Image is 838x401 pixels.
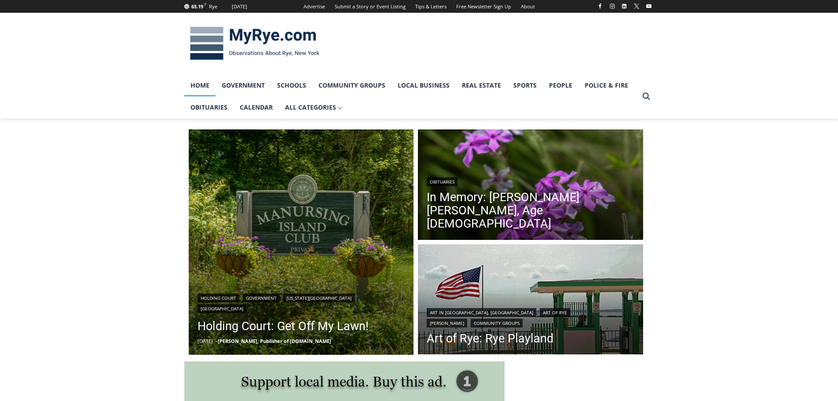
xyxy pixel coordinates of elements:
span: 65.19 [191,3,203,10]
a: Facebook [595,1,605,11]
a: People [543,74,578,96]
a: [PERSON_NAME], Publisher of [DOMAIN_NAME] [218,338,331,344]
button: View Search Form [638,88,654,104]
a: Read More Art of Rye: Rye Playland [418,244,643,357]
a: Art of Rye [540,308,570,317]
a: Instagram [607,1,618,11]
a: Police & Fire [578,74,634,96]
a: Government [243,294,280,302]
a: Government [216,74,271,96]
div: [DATE] [232,3,247,11]
a: [PERSON_NAME] [427,319,467,327]
a: Community Groups [312,74,392,96]
a: Read More In Memory: Barbara Porter Schofield, Age 90 [418,129,643,242]
a: In Memory: [PERSON_NAME] [PERSON_NAME], Age [DEMOGRAPHIC_DATA] [427,191,634,230]
a: Obituaries [427,177,457,186]
span: F [205,2,206,7]
a: Holding Court [198,294,239,302]
a: Community Groups [471,319,523,327]
a: Obituaries [184,96,234,118]
img: (PHOTO: Manursing Island Club in Rye. File photo, 2024. Credit: Justin Gray.) [189,129,414,355]
a: Schools [271,74,312,96]
div: | | | [427,306,634,327]
span: – [215,338,218,344]
img: MyRye.com [184,21,325,66]
img: (PHOTO: Rye Playland. Entrance onto Playland Beach at the Boardwalk. By JoAnn Cancro.) [418,244,643,357]
a: Art of Rye: Rye Playland [427,332,634,345]
img: support local media, buy this ad [184,361,505,401]
a: [GEOGRAPHIC_DATA] [198,304,246,313]
a: Calendar [234,96,279,118]
time: [DATE] [198,338,213,344]
a: Sports [507,74,543,96]
div: Rye [209,3,217,11]
a: Holding Court: Get Off My Lawn! [198,317,405,335]
a: Real Estate [456,74,507,96]
a: YouTube [644,1,654,11]
a: Read More Holding Court: Get Off My Lawn! [189,129,414,355]
nav: Primary Navigation [184,74,638,119]
a: [US_STATE][GEOGRAPHIC_DATA] [283,294,355,302]
a: X [631,1,642,11]
img: (PHOTO: Kim Eierman of EcoBeneficial designed and oversaw the installation of native plant beds f... [418,129,643,242]
span: All Categories [285,103,342,112]
div: | | | [198,292,405,313]
a: Linkedin [619,1,629,11]
a: All Categories [279,96,348,118]
a: Local Business [392,74,456,96]
a: Art in [GEOGRAPHIC_DATA], [GEOGRAPHIC_DATA] [427,308,536,317]
a: Home [184,74,216,96]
